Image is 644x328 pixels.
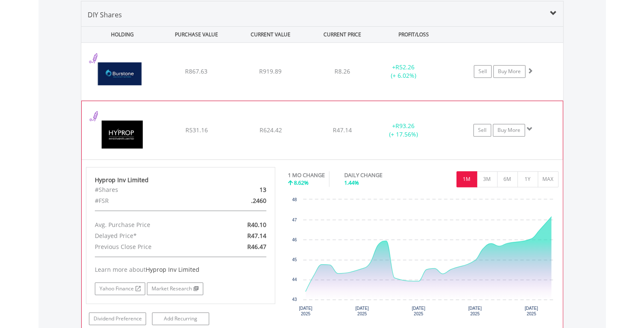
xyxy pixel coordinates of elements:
[344,179,359,186] span: 1.44%
[95,265,267,274] div: Learn more about
[259,67,282,75] span: R919.89
[82,27,159,42] div: HOLDING
[292,238,297,242] text: 46
[185,126,207,134] span: R531.16
[88,219,211,230] div: Avg. Purchase Price
[299,306,312,316] text: [DATE] 2025
[235,27,307,42] div: CURRENT VALUE
[211,195,273,206] div: .2460
[95,176,267,184] div: Hyprop Inv Limited
[292,257,297,262] text: 45
[493,65,525,78] a: Buy More
[86,53,158,98] img: EQU.ZA.BTN.png
[147,282,203,295] a: Market Research
[88,184,211,195] div: #Shares
[477,171,498,187] button: 3M
[88,241,211,252] div: Previous Close Price
[333,126,352,134] span: R47.14
[247,221,266,229] span: R40.10
[468,306,482,316] text: [DATE] 2025
[456,171,477,187] button: 1M
[95,282,145,295] a: Yahoo Finance
[88,10,122,19] span: DIY Shares
[88,195,211,206] div: #FSR
[395,63,415,71] span: R52.26
[288,171,325,179] div: 1 MO CHANGE
[378,27,450,42] div: PROFIT/LOSS
[344,171,412,179] div: DAILY CHANGE
[294,179,309,186] span: 8.62%
[88,230,211,241] div: Delayed Price*
[292,197,297,202] text: 48
[152,312,209,325] a: Add Recurring
[247,232,266,240] span: R47.14
[160,27,233,42] div: PURCHASE VALUE
[259,126,282,134] span: R624.42
[517,171,538,187] button: 1Y
[211,184,273,195] div: 13
[395,122,415,130] span: R93.26
[372,63,436,80] div: + (+ 6.02%)
[292,277,297,282] text: 44
[525,306,538,316] text: [DATE] 2025
[371,122,435,139] div: + (+ 17.56%)
[288,195,558,322] svg: Interactive chart
[473,124,491,137] a: Sell
[308,27,376,42] div: CURRENT PRICE
[288,195,558,322] div: Chart. Highcharts interactive chart.
[146,265,199,273] span: Hyprop Inv Limited
[474,65,492,78] a: Sell
[247,243,266,251] span: R46.47
[185,67,207,75] span: R867.63
[355,306,369,316] text: [DATE] 2025
[493,124,525,137] a: Buy More
[334,67,350,75] span: R8.26
[497,171,518,187] button: 6M
[89,312,146,325] a: Dividend Preference
[412,306,426,316] text: [DATE] 2025
[292,297,297,302] text: 43
[538,171,558,187] button: MAX
[86,112,159,157] img: EQU.ZA.HYP.png
[292,218,297,222] text: 47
